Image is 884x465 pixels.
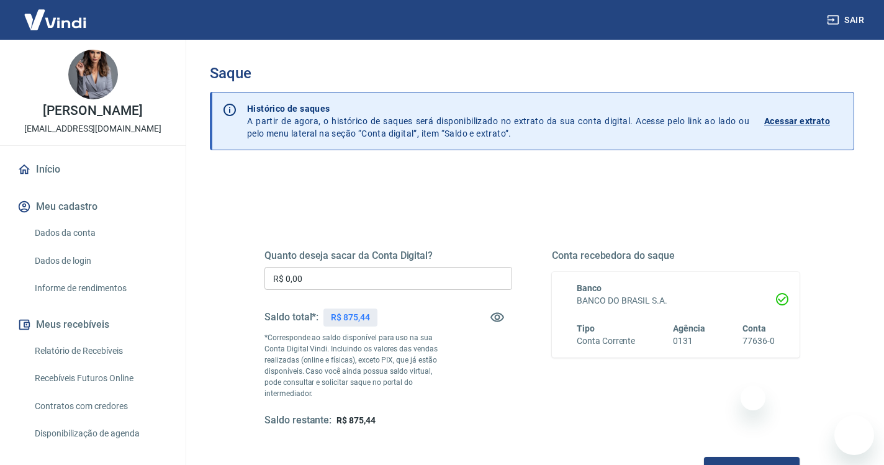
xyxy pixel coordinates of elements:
[834,415,874,455] iframe: Botão para abrir a janela de mensagens
[741,386,765,410] iframe: Fechar mensagem
[30,366,171,391] a: Recebíveis Futuros Online
[30,248,171,274] a: Dados de login
[673,335,705,348] h6: 0131
[30,338,171,364] a: Relatório de Recebíveis
[336,415,376,425] span: R$ 875,44
[68,50,118,99] img: 399da197-424b-46bb-811a-e55c91d198de.jpeg
[264,311,318,323] h5: Saldo total*:
[15,1,96,38] img: Vindi
[264,414,331,427] h5: Saldo restante:
[15,156,171,183] a: Início
[673,323,705,333] span: Agência
[824,9,869,32] button: Sair
[552,250,800,262] h5: Conta recebedora do saque
[30,220,171,246] a: Dados da conta
[30,276,171,301] a: Informe de rendimentos
[764,115,830,127] p: Acessar extrato
[577,323,595,333] span: Tipo
[742,335,775,348] h6: 77636-0
[30,421,171,446] a: Disponibilização de agenda
[577,283,602,293] span: Banco
[24,122,161,135] p: [EMAIL_ADDRESS][DOMAIN_NAME]
[577,335,635,348] h6: Conta Corrente
[15,193,171,220] button: Meu cadastro
[210,65,854,82] h3: Saque
[264,250,512,262] h5: Quanto deseja sacar da Conta Digital?
[331,311,370,324] p: R$ 875,44
[43,104,142,117] p: [PERSON_NAME]
[30,394,171,419] a: Contratos com credores
[764,102,844,140] a: Acessar extrato
[577,294,775,307] h6: BANCO DO BRASIL S.A.
[247,102,749,140] p: A partir de agora, o histórico de saques será disponibilizado no extrato da sua conta digital. Ac...
[264,332,450,399] p: *Corresponde ao saldo disponível para uso na sua Conta Digital Vindi. Incluindo os valores das ve...
[15,311,171,338] button: Meus recebíveis
[247,102,749,115] p: Histórico de saques
[742,323,766,333] span: Conta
